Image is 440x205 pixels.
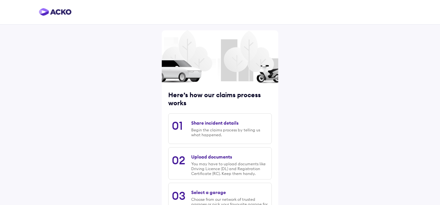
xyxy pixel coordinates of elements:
div: 01 [172,118,183,133]
img: trees [162,11,278,101]
div: Select a garage [191,190,226,195]
div: 02 [172,153,185,167]
div: Upload documents [191,154,232,160]
div: Share incident details [191,120,238,126]
div: Begin the claims process by telling us what happened. [191,128,268,137]
div: You may have to upload documents like Driving Licence (DL) and Registration Certificate (RC). Kee... [191,161,268,176]
div: 03 [172,189,185,203]
img: car and scooter [162,59,278,84]
img: horizontal-gradient.png [39,8,71,16]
